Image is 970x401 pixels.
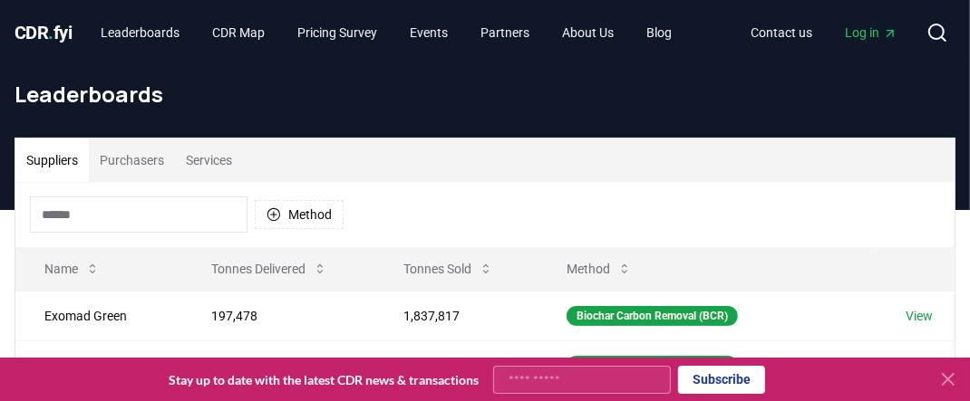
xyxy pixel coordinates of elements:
a: Leaderboards [87,16,195,49]
button: Purchasers [89,138,175,182]
nav: Main [87,16,687,49]
button: Method [255,200,344,229]
td: 210,609 [374,340,538,390]
a: Log in [830,16,912,49]
td: 95,276 [182,340,374,390]
h1: Leaderboards [15,80,955,109]
td: 1,837,817 [374,291,538,340]
a: CDR Map [199,16,280,49]
td: 197,478 [182,291,374,340]
td: Exomad Green [15,291,182,340]
a: CDR.fyi [15,20,73,45]
a: Blog [633,16,687,49]
div: Biochar Carbon Removal (BCR) [567,306,738,326]
a: View [906,307,933,325]
span: . [49,22,54,43]
button: Services [175,138,243,182]
span: Log in [845,24,897,42]
a: Partners [467,16,545,49]
button: Method [552,251,646,287]
a: Events [396,16,463,49]
nav: Main [736,16,912,49]
span: CDR fyi [15,22,73,43]
button: Name [30,251,114,287]
a: View [906,357,933,375]
a: Pricing Survey [284,16,393,49]
button: Tonnes Sold [389,251,508,287]
button: Suppliers [15,138,89,182]
button: Tonnes Delivered [197,251,342,287]
td: Varaha [15,340,182,390]
a: Contact us [736,16,827,49]
a: About Us [548,16,629,49]
div: Biochar Carbon Removal (BCR) [567,356,738,376]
